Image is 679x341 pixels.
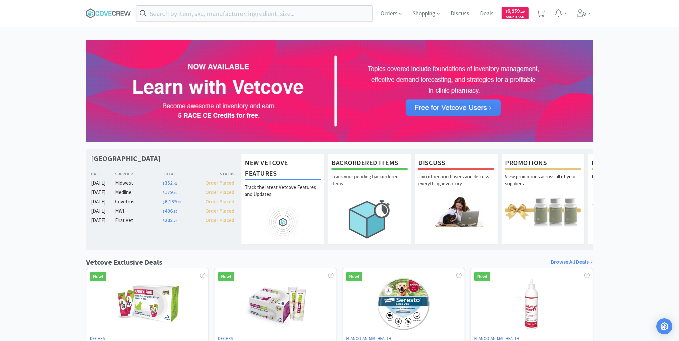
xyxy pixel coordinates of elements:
span: . 01 [177,200,181,204]
div: [DATE] [91,179,115,187]
a: [DATE]First Vet$208.24Order Placed [91,216,234,224]
span: $ [163,191,165,195]
img: hero_promotions.png [505,196,581,227]
span: 496 [163,208,177,214]
div: MWI [115,207,163,215]
h1: Vetcove Exclusive Deals [86,256,162,268]
div: Covetrus [115,198,163,206]
h1: Backordered Items [331,157,408,170]
span: $ [163,200,165,204]
img: hero_discuss.png [418,196,494,227]
span: . 86 [173,191,177,195]
span: Cash Back [506,15,525,19]
a: [DATE]MWI$496.80Order Placed [91,207,234,215]
a: [DATE]Medline$179.86Order Placed [91,188,234,196]
span: . 80 [173,209,177,214]
a: Browse All Deals [551,258,593,266]
div: First Vet [115,216,163,224]
h1: Free Samples [592,157,668,170]
img: hero_backorders.png [331,196,408,242]
div: Midwest [115,179,163,187]
span: Order Placed [205,217,234,223]
span: . 24 [173,219,177,223]
p: View promotions across all of your suppliers [505,173,581,196]
input: Search by item, sku, manufacturer, ingredient, size... [136,6,372,21]
div: [DATE] [91,188,115,196]
span: Order Placed [205,189,234,195]
div: [DATE] [91,198,115,206]
span: Order Placed [205,208,234,214]
div: Date [91,171,115,177]
a: Deals [477,11,496,17]
span: 179 [163,189,177,195]
a: New Vetcove FeaturesTrack the latest Vetcove Features and Updates [241,154,324,244]
a: Backordered ItemsTrack your pending backordered items [328,154,411,244]
span: . 20 [520,9,525,14]
img: hero_samples.png [592,196,668,227]
div: [DATE] [91,207,115,215]
img: 72e902af0f5a4fbaa8a378133742b35d.png [86,40,593,142]
a: PromotionsView promotions across all of your suppliers [501,154,585,244]
a: [DATE]Midwest$352.41Order Placed [91,179,234,187]
a: Free SamplesRequest free samples on the newest veterinary products [588,154,671,244]
p: Request free samples on the newest veterinary products [592,173,668,196]
p: Join other purchasers and discuss everything inventory [418,173,494,196]
h1: [GEOGRAPHIC_DATA] [91,154,160,163]
span: $ [163,209,165,214]
a: Discuss [448,11,472,17]
div: Supplier [115,171,163,177]
span: $ [163,181,165,186]
span: $ [506,9,507,14]
div: [DATE] [91,216,115,224]
span: . 41 [173,181,177,186]
a: [DATE]Covetrus$6,139.01Order Placed [91,198,234,206]
h1: Promotions [505,157,581,170]
span: 6,959 [506,8,525,14]
a: DiscussJoin other purchasers and discuss everything inventory [415,154,498,244]
span: 352 [163,180,177,186]
div: Medline [115,188,163,196]
div: Open Intercom Messenger [656,318,672,334]
span: 208 [163,217,177,223]
span: $ [163,219,165,223]
p: Track the latest Vetcove Features and Updates [245,184,321,207]
span: 6,139 [163,198,181,205]
p: Track your pending backordered items [331,173,408,196]
a: $6,959.20Cash Back [502,4,529,22]
div: Total [163,171,199,177]
h1: Discuss [418,157,494,170]
h1: New Vetcove Features [245,157,321,180]
img: hero_feature_roadmap.png [245,207,321,237]
div: Status [198,171,234,177]
span: Order Placed [205,180,234,186]
span: Order Placed [205,198,234,205]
